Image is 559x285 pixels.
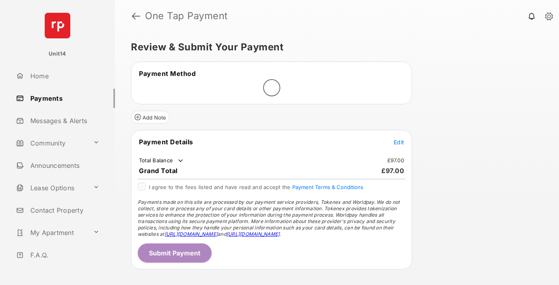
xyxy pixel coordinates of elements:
[138,243,212,263] button: Submit Payment
[226,231,279,237] a: [URL][DOMAIN_NAME]
[292,184,363,190] button: I agree to the fees listed and have read and accept the
[13,245,115,265] a: F.A.Q.
[13,66,115,86] a: Home
[165,231,218,237] a: [URL][DOMAIN_NAME]
[394,139,404,145] span: Edit
[131,42,537,52] h5: Review & Submit Your Payment
[139,70,196,78] span: Payment Method
[13,223,90,242] a: My Apartment
[139,157,184,165] td: Total Balance
[149,184,363,190] span: I agree to the fees listed and have read and accept the
[13,156,115,175] a: Announcements
[131,111,170,124] button: Add Note
[381,167,404,175] span: £97.00
[13,111,115,130] a: Messages & Alerts
[145,11,228,21] strong: One Tap Payment
[13,134,90,153] a: Community
[13,201,115,220] a: Contact Property
[139,167,178,175] span: Grand Total
[49,50,66,58] p: Unit14
[13,89,115,108] a: Payments
[394,138,404,146] button: Edit
[13,178,90,197] a: Lease Options
[45,13,70,38] img: svg+xml;base64,PHN2ZyB4bWxucz0iaHR0cDovL3d3dy53My5vcmcvMjAwMC9zdmciIHdpZHRoPSI2NCIgaGVpZ2h0PSI2NC...
[138,199,400,237] span: Payments made on this site are processed by our payment service providers, Tokenex and Worldpay. ...
[139,138,193,146] span: Payment Details
[387,157,405,164] td: £97.00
